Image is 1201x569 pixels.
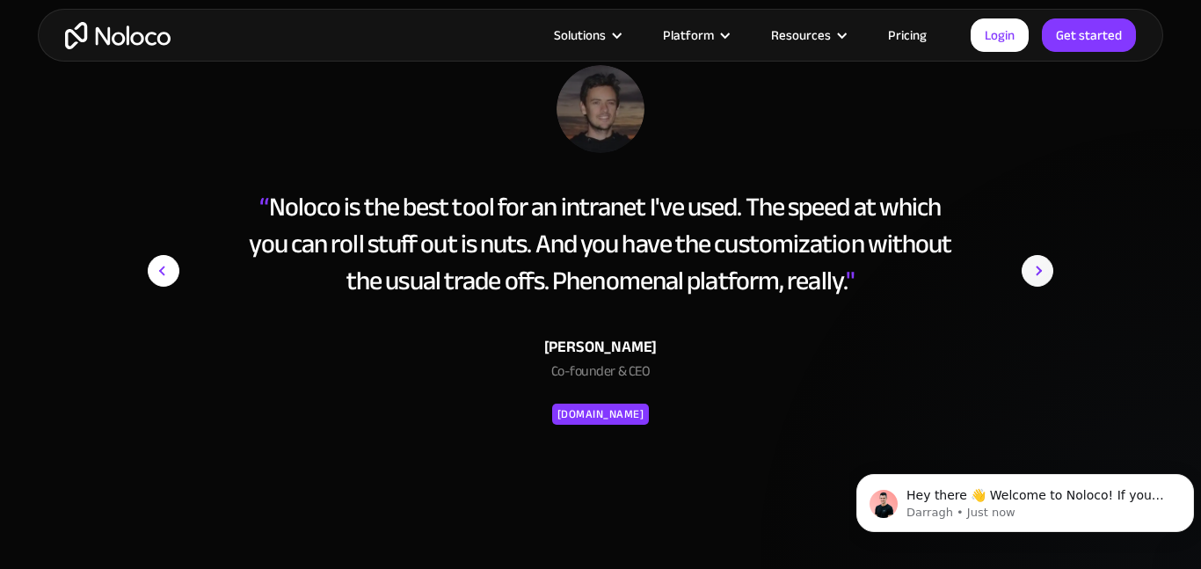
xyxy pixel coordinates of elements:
[148,65,218,538] div: previous slide
[866,24,949,47] a: Pricing
[971,18,1029,52] a: Login
[557,404,644,425] div: [DOMAIN_NAME]
[65,22,171,49] a: home
[532,24,641,47] div: Solutions
[771,24,831,47] div: Resources
[641,24,749,47] div: Platform
[849,437,1201,560] iframe: Intercom notifications message
[663,24,714,47] div: Platform
[983,65,1053,538] div: next slide
[846,256,855,305] span: "
[148,65,1053,538] div: carousel
[241,334,960,361] div: [PERSON_NAME]
[554,24,606,47] div: Solutions
[749,24,866,47] div: Resources
[241,361,960,390] div: Co-founder & CEO
[241,188,960,299] div: Noloco is the best tool for an intranet I've used. The speed at which you can roll stuff out is n...
[259,182,268,231] span: “
[1042,18,1136,52] a: Get started
[148,65,1053,427] div: 1 of 15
